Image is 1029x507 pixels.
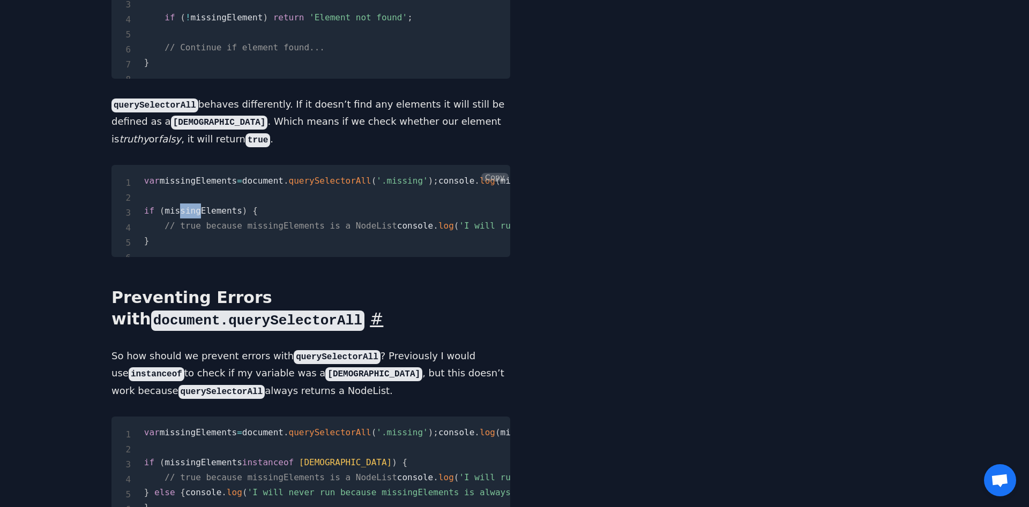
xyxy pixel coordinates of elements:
span: else [154,487,175,497]
p: So how should we prevent errors with ? Previously I would use to check if my variable was a , but... [111,347,510,399]
span: [DEMOGRAPHIC_DATA] [299,457,392,467]
span: ( [242,487,248,497]
span: ; [433,427,438,437]
span: return [273,12,304,22]
span: 'Element not found' [309,12,407,22]
span: ( [160,206,165,216]
span: querySelectorAll [289,427,371,437]
span: var [144,176,160,186]
code: document.querySelectorAll [151,311,364,331]
span: log [480,427,495,437]
span: . [284,427,289,437]
span: // true because missingElements is a NodeList [165,472,397,482]
span: = [237,176,242,186]
code: true [245,133,270,147]
span: log [480,176,495,186]
code: [DEMOGRAPHIC_DATA] [171,116,268,130]
a: # [370,309,383,328]
span: ( [454,472,459,482]
span: if [144,206,154,216]
code: querySelectorAll [178,385,265,399]
span: // Continue if element found... [165,42,325,52]
code: querySelectorAll [294,350,381,364]
span: . [284,176,289,186]
code: missingElements document console missingElements missingElements console [144,176,660,246]
span: } [144,236,150,246]
code: querySelectorAll [111,99,198,112]
span: ( [371,427,377,437]
p: behaves differently. If it doesn’t find any elements it will still be defined as a . Which means ... [111,96,510,148]
span: '.missing' [376,427,428,437]
span: if [144,457,154,467]
span: log [227,487,242,497]
span: querySelectorAll [289,176,371,186]
span: instanceof [242,457,294,467]
span: = [237,427,242,437]
code: [DEMOGRAPHIC_DATA] [325,367,422,381]
em: truthy [119,133,148,145]
span: 'I will run' [459,472,521,482]
span: } [144,487,150,497]
span: ) [263,12,268,22]
span: ( [454,221,459,231]
span: ) [392,457,397,467]
span: 'I will run' [459,221,521,231]
span: . [221,487,227,497]
span: { [252,206,258,216]
a: Open chat [984,464,1016,496]
span: { [180,487,185,497]
span: ( [371,176,377,186]
span: ; [407,12,413,22]
span: ; [433,176,438,186]
span: ) [428,427,434,437]
span: . [433,472,438,482]
span: 'I will never run because missingElements is always a NodeList' [248,487,573,497]
span: . [433,221,438,231]
span: // true because missingElements is a NodeList [165,221,397,231]
h2: Preventing Errors with [111,287,510,330]
span: log [438,221,454,231]
span: ) [428,176,434,186]
span: . [474,427,480,437]
span: var [144,427,160,437]
code: instanceof [129,367,184,381]
span: if [165,12,175,22]
span: ) [242,206,248,216]
span: '.missing' [376,176,428,186]
span: ( [160,457,165,467]
span: log [438,472,454,482]
span: . [474,176,480,186]
em: falsy [159,133,181,145]
span: } [144,57,150,67]
button: Copy [481,173,509,181]
span: ( [180,12,185,22]
span: { [402,457,407,467]
span: ! [185,12,191,22]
